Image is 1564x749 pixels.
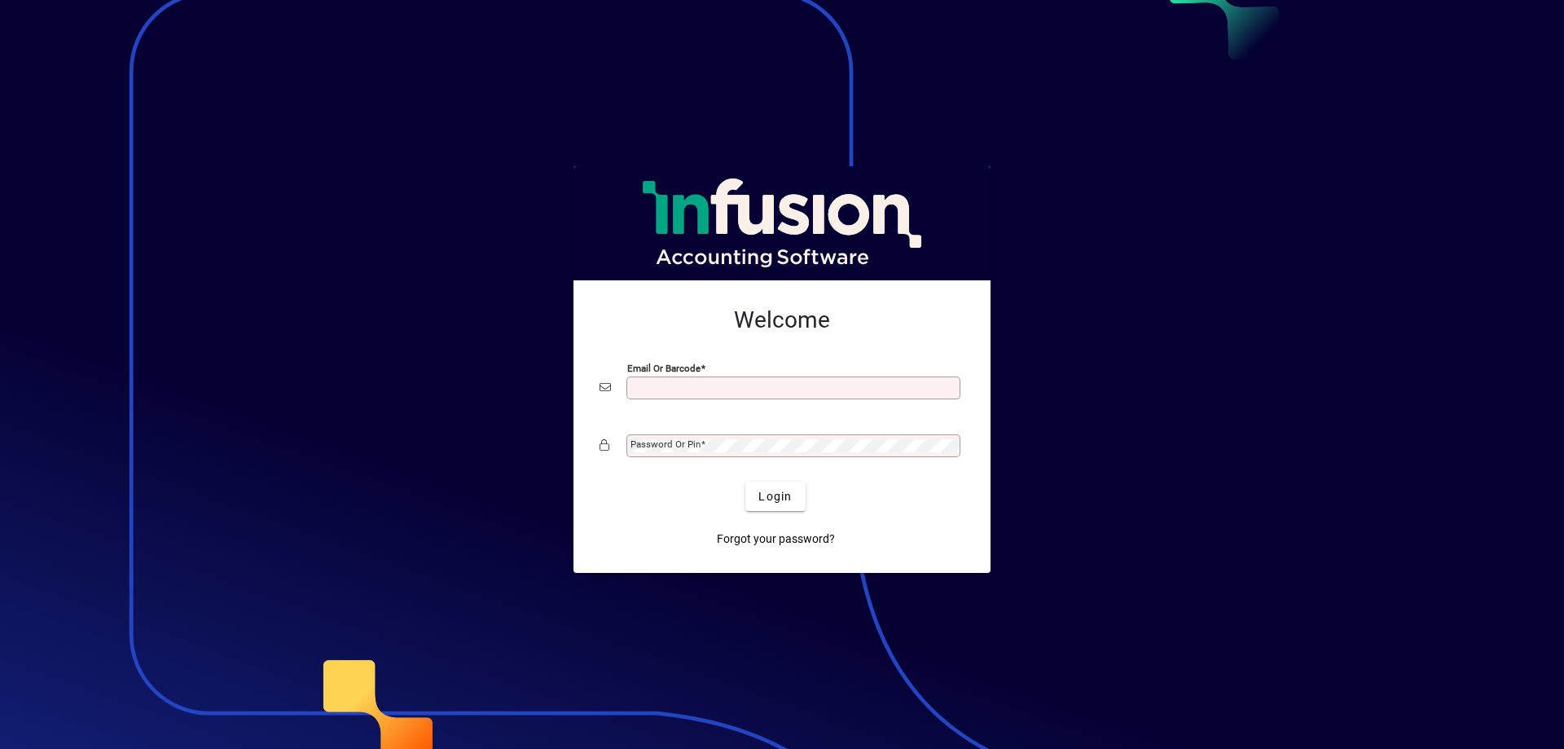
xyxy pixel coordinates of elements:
[717,531,835,548] span: Forgot your password?
[758,488,792,505] span: Login
[745,482,805,511] button: Login
[600,306,964,334] h2: Welcome
[710,524,841,553] a: Forgot your password?
[630,438,701,450] mat-label: Password or Pin
[627,363,701,374] mat-label: Email or Barcode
